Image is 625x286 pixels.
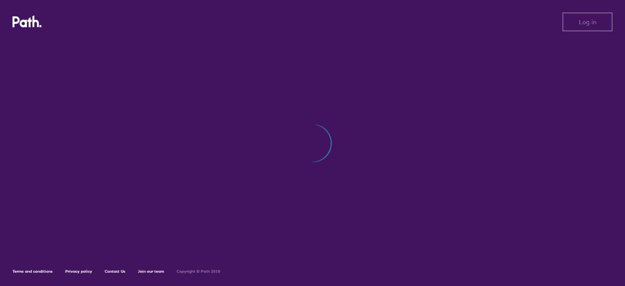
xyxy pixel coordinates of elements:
[12,269,53,274] a: Terms and conditions
[579,18,596,25] span: Log in
[562,13,612,31] button: Log in
[65,269,92,274] a: Privacy policy
[177,269,220,274] h6: Copyright © Path 2018
[105,269,125,274] a: Contact Us
[138,269,164,274] a: Join our team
